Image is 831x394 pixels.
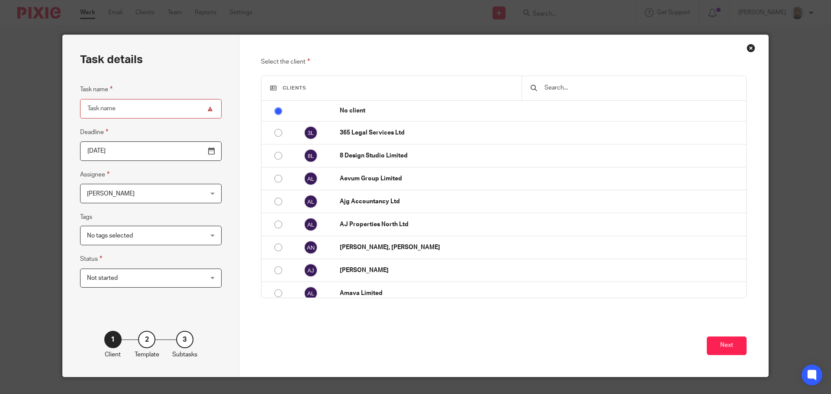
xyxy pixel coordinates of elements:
h2: Task details [80,52,143,67]
img: svg%3E [304,286,318,300]
p: No client [340,106,742,115]
p: Aevum Group Limited [340,174,742,183]
img: svg%3E [304,149,318,163]
p: Select the client [261,57,747,67]
label: Deadline [80,127,108,137]
span: [PERSON_NAME] [87,191,135,197]
label: Tags [80,213,92,221]
img: svg%3E [304,195,318,208]
div: 3 [176,331,193,348]
div: 2 [138,331,155,348]
p: [PERSON_NAME] [340,266,742,275]
label: Task name [80,84,113,94]
button: Next [707,336,747,355]
div: 1 [104,331,122,348]
p: Template [135,350,159,359]
label: Status [80,254,102,264]
p: Client [105,350,121,359]
img: svg%3E [304,218,318,231]
span: No tags selected [87,233,133,239]
label: Assignee [80,170,110,179]
span: Clients [283,86,306,90]
input: Pick a date [80,141,222,161]
p: 365 Legal Services Ltd [340,128,742,137]
img: svg%3E [304,263,318,277]
img: svg%3E [304,126,318,140]
p: [PERSON_NAME], [PERSON_NAME] [340,243,742,252]
p: Subtasks [172,350,197,359]
img: svg%3E [304,172,318,186]
div: Close this dialog window [747,44,755,52]
span: Not started [87,275,118,281]
img: svg%3E [304,240,318,254]
input: Search... [544,83,738,93]
input: Task name [80,99,222,119]
p: 8 Design Studio Limited [340,151,742,160]
p: Amava Limited [340,289,742,298]
p: Ajg Accountancy Ltd [340,197,742,206]
p: AJ Properties North Ltd [340,220,742,229]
